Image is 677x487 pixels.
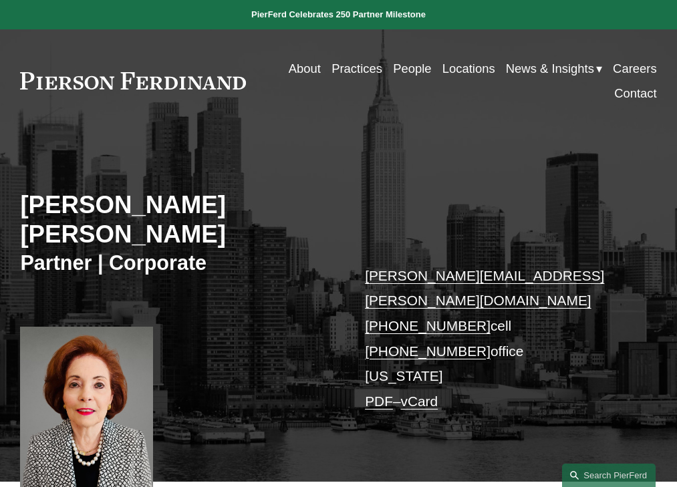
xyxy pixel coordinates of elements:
a: [PHONE_NUMBER] [365,343,491,359]
a: People [393,56,431,81]
a: PDF [365,393,393,409]
a: Search this site [562,464,656,487]
a: Careers [613,56,657,81]
a: Locations [442,56,495,81]
a: vCard [401,393,438,409]
a: [PERSON_NAME][EMAIL_ADDRESS][PERSON_NAME][DOMAIN_NAME] [365,268,604,309]
span: News & Insights [506,57,594,79]
p: cell office [US_STATE] – [365,263,630,414]
a: About [289,56,321,81]
a: folder dropdown [506,56,602,81]
h3: Partner | Corporate [20,251,338,276]
a: Practices [331,56,382,81]
a: Contact [614,81,657,106]
h2: [PERSON_NAME] [PERSON_NAME] [20,190,338,250]
a: [PHONE_NUMBER] [365,318,491,333]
